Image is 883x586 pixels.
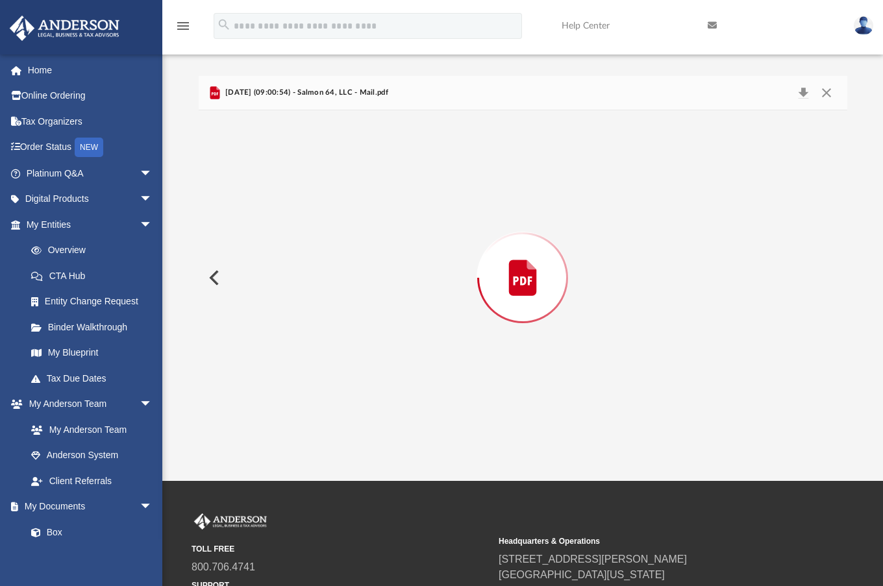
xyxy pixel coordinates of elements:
a: [GEOGRAPHIC_DATA][US_STATE] [499,569,665,580]
a: Online Ordering [9,83,172,109]
i: search [217,18,231,32]
a: Tax Due Dates [18,365,172,391]
a: menu [175,25,191,34]
i: menu [175,18,191,34]
a: Binder Walkthrough [18,314,172,340]
button: Previous File [199,260,227,296]
img: Anderson Advisors Platinum Portal [192,513,269,530]
a: Box [18,519,159,545]
span: [DATE] (09:00:54) - Salmon 64, LLC - Mail.pdf [223,87,388,99]
a: [STREET_ADDRESS][PERSON_NAME] [499,554,687,565]
a: Tax Organizers [9,108,172,134]
a: CTA Hub [18,263,172,289]
span: arrow_drop_down [140,391,166,418]
a: 800.706.4741 [192,561,255,572]
a: Anderson System [18,443,166,469]
div: NEW [75,138,103,157]
a: Digital Productsarrow_drop_down [9,186,172,212]
a: My Blueprint [18,340,166,366]
img: Anderson Advisors Platinum Portal [6,16,123,41]
div: Preview [199,76,847,445]
a: Client Referrals [18,468,166,494]
span: arrow_drop_down [140,160,166,187]
span: arrow_drop_down [140,212,166,238]
a: My Entitiesarrow_drop_down [9,212,172,238]
small: TOLL FREE [192,543,490,555]
a: Platinum Q&Aarrow_drop_down [9,160,172,186]
button: Download [792,84,815,102]
a: Home [9,57,172,83]
a: Order StatusNEW [9,134,172,161]
a: Entity Change Request [18,289,172,315]
span: arrow_drop_down [140,494,166,520]
a: Overview [18,238,172,263]
small: Headquarters & Operations [499,535,797,547]
button: Close [815,84,838,102]
span: arrow_drop_down [140,186,166,213]
a: My Anderson Teamarrow_drop_down [9,391,166,417]
a: My Documentsarrow_drop_down [9,494,166,520]
a: My Anderson Team [18,417,159,443]
img: User Pic [854,16,873,35]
